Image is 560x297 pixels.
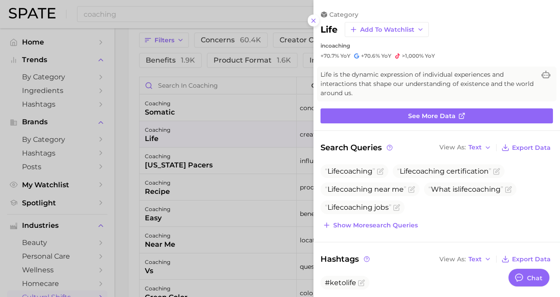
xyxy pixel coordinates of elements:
span: coaching [325,167,375,175]
a: See more data [321,108,553,123]
span: Life [400,167,412,175]
button: Flag as miscategorized or irrelevant [358,279,365,286]
h2: life [321,24,338,35]
button: Flag as miscategorized or irrelevant [408,186,415,193]
span: coaching near me [325,185,406,193]
span: Export Data [512,144,551,152]
button: View AsText [437,253,494,265]
button: Flag as miscategorized or irrelevant [377,168,384,175]
span: #ketolife [325,278,356,287]
span: YoY [340,52,350,59]
span: category [329,11,358,19]
span: +70.6% [361,52,380,59]
span: +70.7% [321,52,339,59]
button: Show moresearch queries [321,219,420,231]
span: >1,000% [402,52,424,59]
button: View AsText [437,142,494,153]
span: life [458,185,468,193]
span: Search Queries [321,141,394,154]
button: Export Data [499,253,553,265]
span: Text [468,145,482,150]
span: View As [439,257,466,262]
span: Life [328,185,340,193]
button: Flag as miscategorized or irrelevant [393,204,400,211]
span: Life [328,203,340,212]
button: Export Data [499,141,553,154]
div: in [321,42,553,49]
button: Flag as miscategorized or irrelevant [493,168,500,175]
span: Life [328,167,340,175]
span: What is coaching [428,185,503,193]
span: View As [439,145,466,150]
button: Add to Watchlist [345,22,429,37]
span: Show more search queries [333,222,418,229]
span: Add to Watchlist [360,26,414,33]
span: coaching [325,42,350,49]
span: coaching certification [397,167,491,175]
span: Life is the dynamic expression of individual experiences and interactions that shape our understa... [321,70,535,98]
span: Export Data [512,256,551,263]
span: Hashtags [321,253,371,265]
span: Text [468,257,482,262]
span: YoY [381,52,391,59]
span: coaching jobs [325,203,391,212]
span: See more data [408,112,456,120]
button: Flag as miscategorized or irrelevant [505,186,512,193]
span: YoY [425,52,435,59]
